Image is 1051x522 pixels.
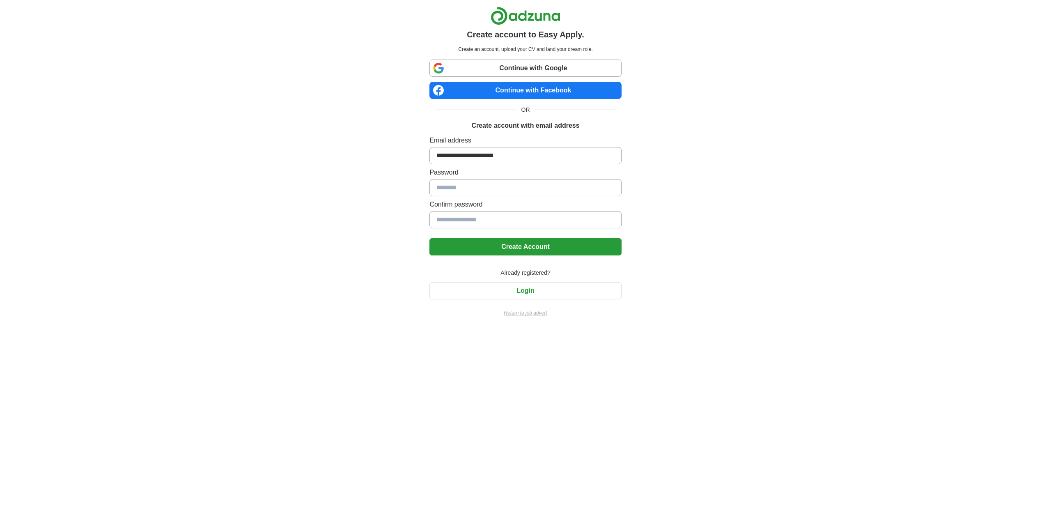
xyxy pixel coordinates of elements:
button: Create Account [429,238,621,255]
p: Create an account, upload your CV and land your dream role. [431,46,620,53]
span: Already registered? [496,269,555,277]
a: Continue with Google [429,60,621,77]
a: Login [429,287,621,294]
h1: Create account to Easy Apply. [467,28,584,41]
label: Password [429,168,621,177]
h1: Create account with email address [471,121,579,131]
label: Email address [429,136,621,145]
label: Confirm password [429,200,621,209]
span: OR [516,106,535,114]
img: Adzuna logo [491,7,560,25]
a: Return to job advert [429,309,621,317]
button: Login [429,282,621,299]
a: Continue with Facebook [429,82,621,99]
